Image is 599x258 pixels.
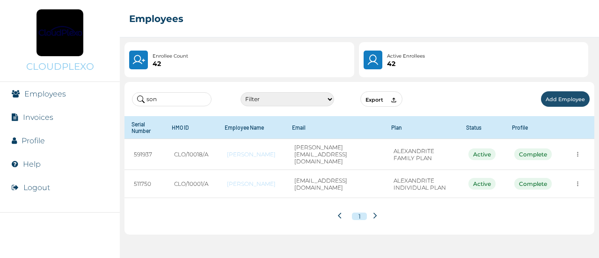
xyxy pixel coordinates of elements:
button: more [570,177,585,191]
img: RelianceHMO's Logo [9,235,110,249]
td: 511750 [124,170,165,198]
td: 591937 [124,139,165,170]
button: 1 [352,213,367,220]
a: Profile [22,136,45,145]
button: more [570,147,585,162]
td: [PERSON_NAME][EMAIL_ADDRESS][DOMAIN_NAME] [285,139,385,170]
th: Employee Name [218,116,285,139]
td: ALEXANDRITE FAMILY PLAN [384,139,459,170]
p: CLOUDPLEXO [26,61,94,72]
div: Active [468,178,496,190]
th: Status [459,116,505,139]
input: Search [132,92,212,106]
th: Profile [505,116,561,139]
th: Email [285,116,385,139]
td: [EMAIL_ADDRESS][DOMAIN_NAME] [285,170,385,198]
a: Invoices [23,113,53,122]
a: [PERSON_NAME] [227,151,276,158]
p: Enrollee Count [153,52,188,60]
button: Logout [23,183,50,192]
td: CLO/10001/A [165,170,218,198]
th: Plan [384,116,459,139]
div: Active [468,148,496,160]
a: Employees [24,89,66,98]
div: Complete [514,178,552,190]
p: Active Enrollees [387,52,425,60]
a: [PERSON_NAME] [227,180,276,187]
td: CLO/10018/A [165,139,218,170]
h2: Employees [129,13,183,24]
th: Serial Number [124,116,165,139]
img: Company [37,9,83,56]
img: User.4b94733241a7e19f64acd675af8f0752.svg [366,53,380,66]
img: UserPlus.219544f25cf47e120833d8d8fc4c9831.svg [132,53,145,66]
button: Add Employee [541,91,590,107]
div: Complete [514,148,552,160]
p: 42 [387,60,425,67]
button: Export [360,91,402,107]
th: HMO ID [165,116,218,139]
td: ALEXANDRITE INDIVIDUAL PLAN [384,170,459,198]
a: Help [23,160,41,169]
p: 42 [153,60,188,67]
